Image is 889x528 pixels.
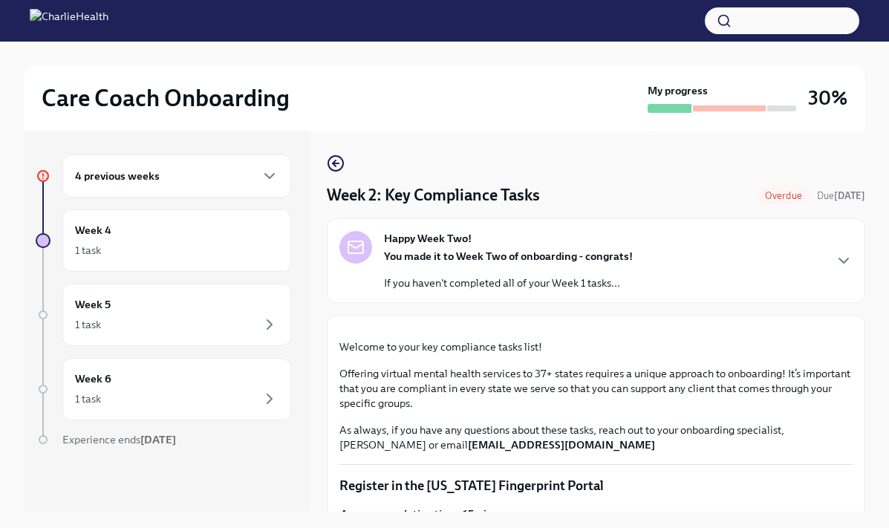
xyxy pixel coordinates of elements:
div: 4 previous weeks [62,154,291,198]
h2: Care Coach Onboarding [42,83,290,113]
strong: [EMAIL_ADDRESS][DOMAIN_NAME] [468,438,655,452]
strong: Approx completion time: 15mins [339,507,497,521]
span: Experience ends [62,433,176,446]
h4: Week 2: Key Compliance Tasks [327,184,540,206]
h6: 4 previous weeks [75,168,160,184]
h6: Week 5 [75,296,111,313]
strong: You made it to Week Two of onboarding - congrats! [384,250,633,263]
p: Welcome to your key compliance tasks list! [339,339,853,354]
strong: Happy Week Two! [384,231,472,246]
a: Week 51 task [36,284,291,346]
a: Week 61 task [36,358,291,420]
p: Offering virtual mental health services to 37+ states requires a unique approach to onboarding! I... [339,366,853,411]
p: As always, if you have any questions about these tasks, reach out to your onboarding specialist, ... [339,423,853,452]
a: Week 41 task [36,209,291,272]
strong: [DATE] [140,433,176,446]
div: 1 task [75,391,101,406]
strong: My progress [648,83,708,98]
img: CharlieHealth [30,9,108,33]
h6: Week 4 [75,222,111,238]
h6: Week 6 [75,371,111,387]
div: 1 task [75,243,101,258]
span: August 25th, 2025 09:00 [817,189,865,203]
span: Overdue [756,190,811,201]
strong: [DATE] [834,190,865,201]
span: Due [817,190,865,201]
p: If you haven't completed all of your Week 1 tasks... [384,276,633,290]
div: 1 task [75,317,101,332]
p: Register in the [US_STATE] Fingerprint Portal [339,477,853,495]
h3: 30% [808,85,847,111]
